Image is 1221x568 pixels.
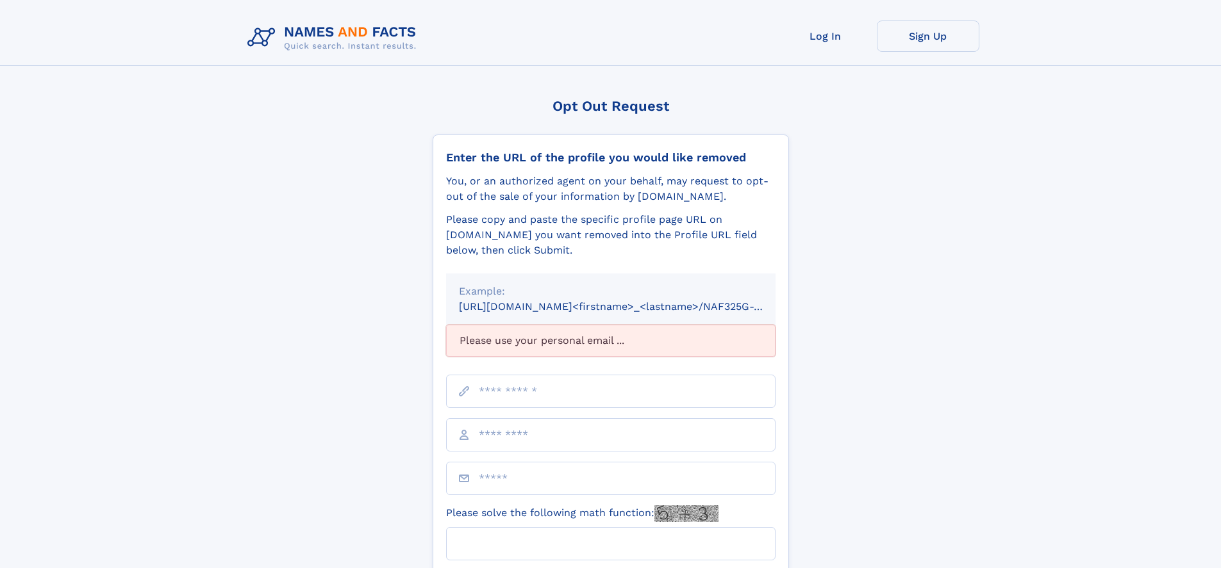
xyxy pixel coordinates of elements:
img: Logo Names and Facts [242,20,427,55]
label: Please solve the following math function: [446,505,718,522]
div: Example: [459,284,763,299]
div: You, or an authorized agent on your behalf, may request to opt-out of the sale of your informatio... [446,174,776,204]
div: Please copy and paste the specific profile page URL on [DOMAIN_NAME] you want removed into the Pr... [446,212,776,258]
div: Please use your personal email ... [446,325,776,357]
a: Log In [774,20,877,52]
a: Sign Up [877,20,979,52]
div: Enter the URL of the profile you would like removed [446,150,776,165]
div: Opt Out Request [433,98,789,114]
small: [URL][DOMAIN_NAME]<firstname>_<lastname>/NAF325G-xxxxxxxx [459,300,800,312]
